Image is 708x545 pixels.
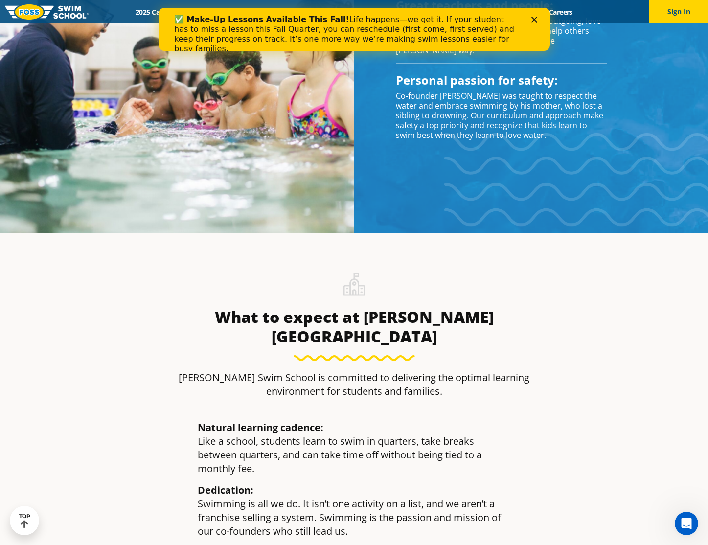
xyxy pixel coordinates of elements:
iframe: Intercom live chat banner [159,8,550,51]
p: Like a school, students learn to swim in quarters, take breaks between quarters, and can take tim... [198,421,511,476]
img: FOSS Swim School Logo [5,4,89,20]
a: Careers [540,7,581,17]
b: Dedication: [198,483,253,497]
p: Co-founder [PERSON_NAME] was taught to respect the water and embrace swimming by his mother, who ... [396,91,607,140]
a: Swim Path® Program [229,7,315,17]
p: [PERSON_NAME] Swim School is committed to delivering the optimal learning environment for student... [168,371,540,398]
p: Swimming is all we do. It isn’t one activity on a list, and we aren’t a franchise selling a syste... [198,483,511,538]
p: We hand-pick teachers and staff who are outgoing, love working with kids, and who are driven to h... [396,16,607,55]
div: Close [373,9,383,15]
div: TOP [19,513,30,528]
a: About [PERSON_NAME] [315,7,406,17]
img: icon-school-building.png [343,272,365,302]
b: Natural learning cadence: [198,421,323,434]
iframe: Intercom live chat [675,512,698,535]
div: Life happens—we get it. If your student has to miss a lesson this Fall Quarter, you can reschedul... [16,7,360,46]
span: Personal passion for safety: [396,72,558,88]
a: 2025 Calendar [127,7,188,17]
a: Schools [188,7,229,17]
h3: What to expect at [PERSON_NAME][GEOGRAPHIC_DATA] [168,307,540,346]
a: Swim Like [PERSON_NAME] [406,7,510,17]
a: Blog [509,7,540,17]
b: ✅ Make-Up Lessons Available This Fall! [16,7,191,16]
